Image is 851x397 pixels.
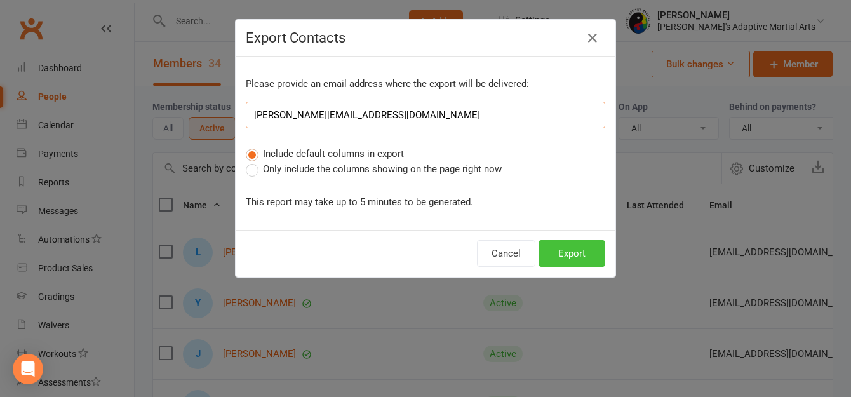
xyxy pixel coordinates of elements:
button: Export [539,240,605,267]
div: Open Intercom Messenger [13,354,43,384]
button: Cancel [477,240,535,267]
span: Only include the columns showing on the page right now [263,161,502,175]
h4: Export Contacts [246,30,605,46]
p: Please provide an email address where the export will be delivered: [246,76,605,91]
span: Include default columns in export [263,146,404,159]
p: This report may take up to 5 minutes to be generated. [246,194,605,210]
